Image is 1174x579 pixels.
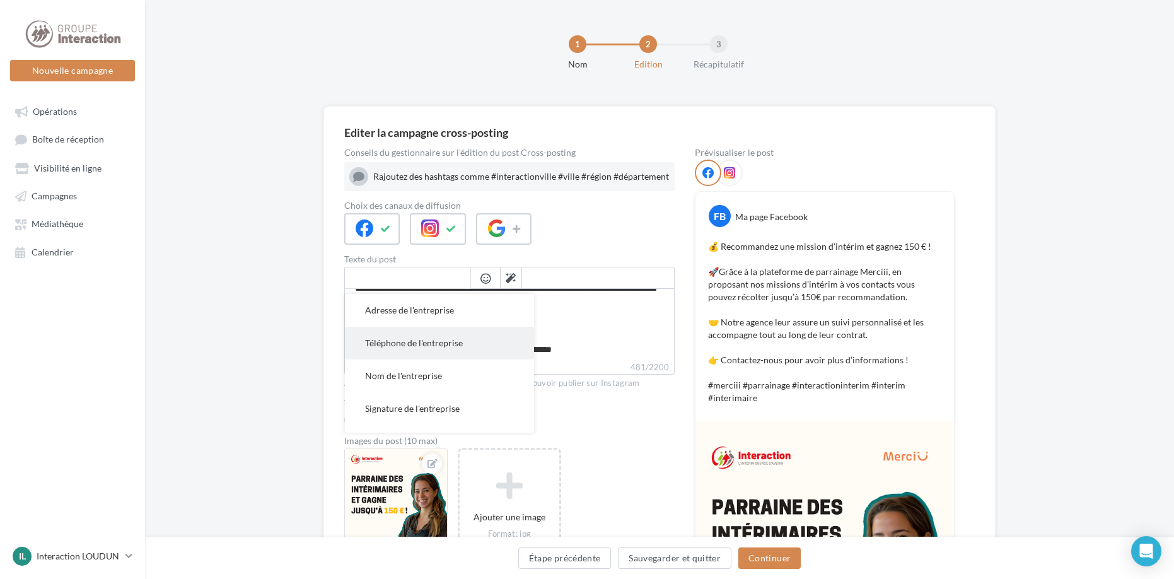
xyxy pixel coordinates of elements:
div: 3 [710,35,728,53]
button: Nom de l'entreprise [345,360,534,392]
div: Récapitulatif [678,58,759,71]
div: Nom [537,58,618,71]
button: Sauvegarder et quitter [618,547,731,569]
div: FB [709,205,731,227]
span: Nom de l'entreprise [365,370,442,381]
div: Au maximum 2200 caractères sont permis pour pouvoir publier sur Instagram [344,378,675,389]
span: Opérations [33,106,77,117]
div: Edition [608,58,689,71]
div: Rajoutez des hashtags comme #interactionville #ville #région #département [373,170,670,183]
span: Signature de l'entreprise [365,403,460,414]
span: Visibilité en ligne [34,163,102,173]
a: Campagnes [8,184,137,207]
button: Étape précédente [518,547,612,569]
a: Opérations [8,100,137,122]
button: Nouvelle campagne [10,60,135,81]
span: Boîte de réception [32,134,104,145]
p: 💰 Recommandez une mission d'intérim et gagnez 150 € ! 🚀Grâce à la plateforme de parrainage Mercii... [708,240,941,404]
button: Téléphone de l'entreprise [345,327,534,360]
span: Calendrier [32,247,74,257]
a: Calendrier [8,240,137,263]
div: Prévisualiser le post [695,148,955,157]
span: IL [19,550,26,563]
span: Médiathèque [32,219,83,230]
div: Images du post (10 max) [344,436,675,445]
a: Boîte de réception [8,127,137,151]
button: Adresse de l'entreprise [345,294,534,327]
a: Visibilité en ligne [8,156,137,179]
div: Ma page Facebook [735,211,808,223]
label: Texte du post [344,255,675,264]
button: Signature de l'entreprise [345,392,534,425]
span: Adresse de l'entreprise [365,305,454,315]
span: Campagnes [32,190,77,201]
div: Open Intercom Messenger [1131,536,1161,566]
div: Editer la campagne cross-posting [344,127,508,138]
a: IL Interaction LOUDUN [10,544,135,568]
label: Type de média * [344,399,675,408]
div: 1 [569,35,586,53]
div: Conseils du gestionnaire sur l'édition du post Cross-posting [344,148,675,157]
label: 481/2200 [344,361,675,375]
a: Médiathèque [8,212,137,235]
span: Téléphone de l'entreprise [365,337,463,348]
label: Choix des canaux de diffusion [344,201,675,210]
p: Interaction LOUDUN [37,550,120,563]
div: 2 [639,35,657,53]
button: Continuer [738,547,801,569]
